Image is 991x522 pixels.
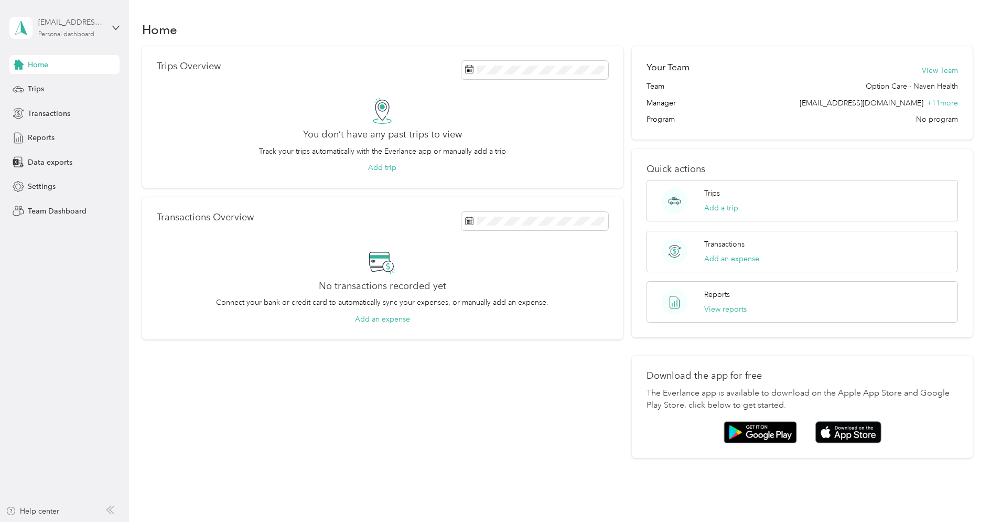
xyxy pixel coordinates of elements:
span: Manager [647,98,676,109]
img: Google play [724,421,797,443]
p: The Everlance app is available to download on the Apple App Store and Google Play Store, click be... [647,387,958,412]
button: View Team [922,65,958,76]
p: Download the app for free [647,370,958,381]
button: View reports [704,304,747,315]
span: Team [647,81,664,92]
h2: Your Team [647,61,690,74]
iframe: Everlance-gr Chat Button Frame [932,463,991,522]
p: Transactions [704,239,745,250]
div: Personal dashboard [38,31,94,38]
p: Track your trips automatically with the Everlance app or manually add a trip [259,146,506,157]
span: Team Dashboard [28,206,87,217]
button: Help center [6,506,59,517]
span: Reports [28,132,55,143]
p: Quick actions [647,164,958,175]
img: App store [815,421,881,444]
span: Settings [28,181,56,192]
span: + 11 more [927,99,958,108]
span: Data exports [28,157,72,168]
div: [EMAIL_ADDRESS][DOMAIN_NAME] [38,17,104,28]
p: Trips [704,188,720,199]
button: Add a trip [704,203,738,214]
span: Trips [28,83,44,94]
p: Trips Overview [157,61,221,72]
p: Reports [704,289,730,300]
span: Option Care - Naven Health [866,81,958,92]
h2: You don’t have any past trips to view [303,129,462,140]
span: Home [28,59,48,70]
p: Transactions Overview [157,212,254,223]
button: Add an expense [355,314,410,325]
span: [EMAIL_ADDRESS][DOMAIN_NAME] [800,99,923,108]
button: Add trip [368,162,396,173]
span: No program [916,114,958,125]
h2: No transactions recorded yet [319,281,446,292]
h1: Home [142,24,177,35]
button: Add an expense [704,253,759,264]
span: Transactions [28,108,70,119]
p: Connect your bank or credit card to automatically sync your expenses, or manually add an expense. [216,297,548,308]
span: Program [647,114,675,125]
